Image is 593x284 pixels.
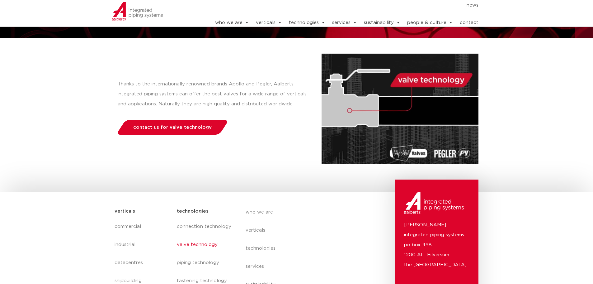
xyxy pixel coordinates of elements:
[196,0,479,10] nav: Menu
[115,236,171,254] a: industrial
[177,236,233,254] a: valve technology
[115,206,135,216] h5: verticals
[404,220,469,270] p: [PERSON_NAME] integrated piping systems po box 498 1200 AL Hilversum the [GEOGRAPHIC_DATA]
[177,254,233,272] a: piping technology
[289,17,325,29] a: technologies
[133,125,212,130] span: contact us for valve technology
[256,17,282,29] a: verticals
[332,17,357,29] a: services
[215,17,249,29] a: who we are
[177,218,233,236] a: connection technology
[177,206,209,216] h5: technologies
[115,218,171,236] a: commercial
[246,258,360,276] a: services
[116,120,229,135] a: contact us for valve technology
[246,203,360,221] a: who we are
[118,79,309,109] p: Thanks to the internationally renowned brands Apollo and Pegler, Aalberts integrated piping syste...
[246,239,360,258] a: technologies
[364,17,400,29] a: sustainability
[460,17,478,29] a: contact
[467,0,478,10] a: news
[246,221,360,239] a: verticals
[407,17,453,29] a: people & culture
[115,254,171,272] a: datacentres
